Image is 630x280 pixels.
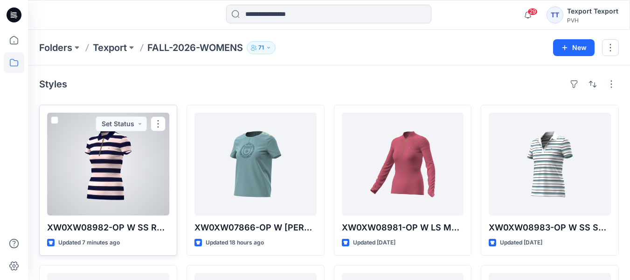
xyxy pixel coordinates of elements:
div: PVH [567,17,618,24]
div: Texport Texport [567,6,618,17]
p: Updated 18 hours ago [206,238,264,248]
p: XW0XW07866-OP W [PERSON_NAME] TEE-V01 [194,221,317,234]
p: XW0XW08982-OP W SS RUGBY MNGO SLIM ZIP POLO-V01 [47,221,169,234]
button: 71 [247,41,276,54]
p: 71 [258,43,264,53]
h4: Styles [39,79,67,90]
a: XW0XW08981-OP W LS MANGO ZIP POLO-V01 [342,113,464,215]
a: XW0XW07866-OP W BILLIE BUTTON TEE-V01 [194,113,317,215]
p: Updated 7 minutes ago [58,238,120,248]
p: Updated [DATE] [353,238,395,248]
p: Updated [DATE] [500,238,542,248]
span: 29 [527,8,538,15]
p: XW0XW08981-OP W LS MANGO ZIP POLO-V01 [342,221,464,234]
a: XW0XW08983-OP W SS STRIPE SPLIT-NK POLO-V01 [489,113,611,215]
p: XW0XW08983-OP W SS STRIPE SPLIT-NK POLO-V01 [489,221,611,234]
div: TT [547,7,563,23]
button: New [553,39,595,56]
a: XW0XW08982-OP W SS RUGBY MNGO SLIM ZIP POLO-V01 [47,113,169,215]
p: FALL-2026-WOMENS [147,41,243,54]
a: Folders [39,41,72,54]
a: Texport [93,41,127,54]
